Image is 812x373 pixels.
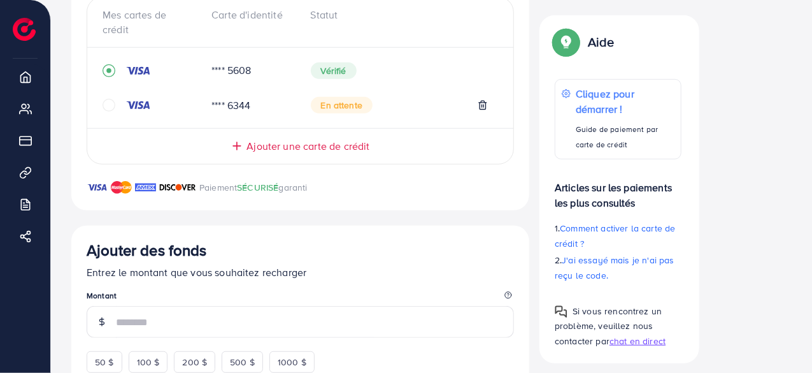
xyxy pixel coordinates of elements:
img: marque [111,180,132,195]
font: Aide [588,33,615,51]
font: SÉCURISÉ [237,181,278,194]
font: Statut [311,8,338,22]
font: J'ai essayé mais je n'ai pas reçu le code. [555,254,674,282]
font: garanti [279,181,308,194]
img: marque [159,180,196,195]
font: Paiement [199,181,237,194]
img: crédit [125,100,151,110]
img: crédit [125,66,151,76]
img: marque [87,180,108,195]
font: 500 $ [230,356,255,369]
font: Cliquez pour démarrer ! [576,87,634,116]
font: Ajouter des fonds [87,239,207,261]
font: chat en direct [609,334,666,347]
font: Articles sur les paiements les plus consultés [555,180,672,210]
font: 2. [555,254,562,267]
font: Ajouter une carte de crédit [246,139,369,153]
font: En attente [321,99,363,112]
font: Guide de paiement par carte de crédit [576,124,658,150]
svg: cercle [103,99,115,112]
font: 1000 $ [278,356,306,369]
img: marque [135,180,156,195]
font: 100 $ [137,356,160,369]
font: 200 $ [182,356,207,369]
font: 1. [555,222,560,235]
font: Montant [87,290,117,301]
font: Entrez le montant que vous souhaitez recharger [87,265,306,279]
font: Comment activer la carte de crédit ? [555,222,676,250]
font: Si vous rencontrez un problème, veuillez nous contacter par [555,305,662,347]
img: logo [13,18,36,41]
img: Guide contextuel [555,31,578,54]
font: Vérifié [321,64,346,77]
font: Carte d'identité [211,8,283,22]
iframe: Chat [758,316,802,363]
img: Guide contextuel [555,305,567,318]
svg: cercle d'enregistrement [103,64,115,77]
font: Mes cartes de crédit [103,8,166,36]
font: 50 $ [95,356,114,369]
